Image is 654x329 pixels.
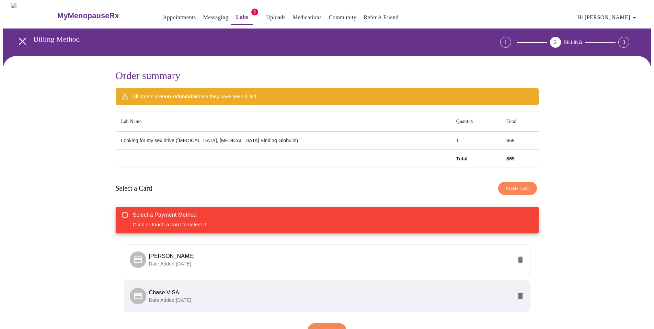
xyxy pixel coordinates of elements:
a: MyMenopauseRx [56,4,146,28]
span: Create Card [506,184,529,192]
span: Hi [PERSON_NAME] [577,13,639,22]
div: Select a Payment Method [133,211,208,219]
h3: MyMenopauseRx [57,11,119,20]
strong: non-refundable [162,94,198,99]
strong: $ 69 [506,156,515,161]
span: [PERSON_NAME] [149,253,195,259]
button: Community [326,11,359,24]
span: 2 [251,9,258,15]
button: Uploads [263,11,288,24]
td: $ 69 [501,132,538,150]
td: 1 [451,132,501,150]
button: delete [512,251,529,268]
th: Total [501,112,538,132]
button: Hi [PERSON_NAME] [575,11,641,24]
a: Uploads [266,13,286,22]
button: Create Card [498,182,537,195]
button: open drawer [12,31,33,52]
div: All orders are once they have been billed. [133,90,258,103]
span: BILLING [564,39,583,45]
h3: Order summary [116,70,539,81]
a: Medications [293,13,322,22]
a: Refer a Friend [364,13,399,22]
h3: Billing Method [34,35,462,44]
h3: Select a Card [116,184,152,192]
button: Appointments [160,11,199,24]
span: Chase VISA [149,290,180,295]
button: Medications [290,11,324,24]
strong: Total [456,156,468,161]
button: Messaging [200,11,231,24]
div: 2 [550,37,561,48]
img: MyMenopauseRx Logo [11,3,56,29]
a: Appointments [163,13,196,22]
td: Looking for my sex drive ([MEDICAL_DATA], [MEDICAL_DATA] Binding Globulin) [116,132,451,150]
button: Labs [231,10,253,25]
th: Quantity [451,112,501,132]
a: Community [329,13,357,22]
div: Click or touch a card to select it. [133,209,208,231]
div: 3 [618,37,629,48]
th: Lab Name [116,112,451,132]
span: Date Added: [DATE] [149,297,192,303]
a: Messaging [203,13,228,22]
a: Labs [236,12,248,22]
button: Refer a Friend [361,11,401,24]
div: 1 [500,37,511,48]
span: Date Added: [DATE] [149,261,192,266]
button: delete [512,288,529,304]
